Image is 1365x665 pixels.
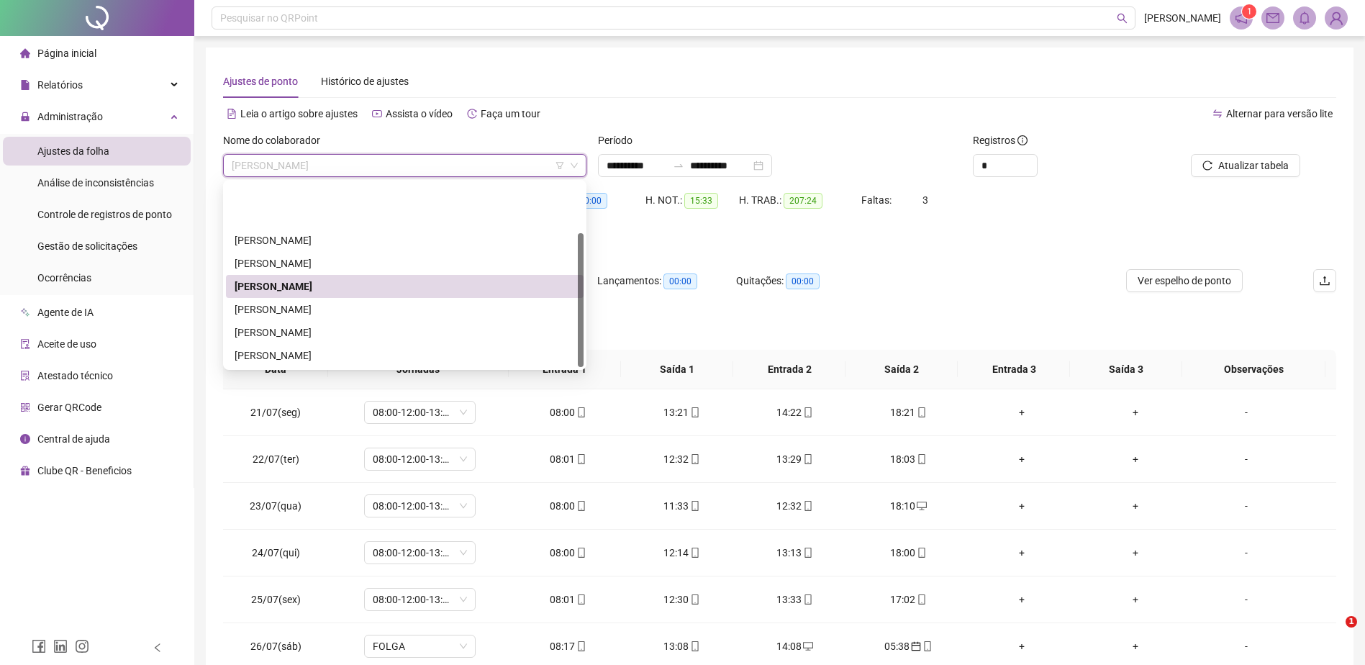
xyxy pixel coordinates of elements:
span: info-circle [1017,135,1028,145]
span: Ocorrências [37,272,91,284]
span: file-text [227,109,237,119]
span: Relatórios [37,79,83,91]
span: Registros [973,132,1028,148]
span: down [570,161,579,170]
label: Nome do colaborador [223,132,330,148]
div: + [976,498,1067,514]
span: 00:00 [663,273,697,289]
span: mobile [802,454,813,464]
span: notification [1235,12,1248,24]
span: bell [1298,12,1311,24]
span: Assista o vídeo [386,108,453,119]
div: GILSON DOS SANTOS OLIVEIRA [226,298,584,321]
span: gift [20,466,30,476]
span: mobile [802,407,813,417]
span: mobile [575,407,586,417]
span: [PERSON_NAME] [1144,10,1221,26]
div: - [1204,545,1289,561]
div: FLAVIO JOSE DOS SANTOS [226,275,584,298]
div: + [1090,592,1181,607]
span: swap [1212,109,1223,119]
span: file [20,80,30,90]
span: Ajustes da folha [37,145,109,157]
label: Período [598,132,642,148]
span: Histórico de ajustes [321,76,409,87]
span: Atualizar tabela [1218,158,1289,173]
div: + [976,638,1067,654]
span: Administração [37,111,103,122]
span: mobile [802,594,813,605]
div: + [1090,404,1181,420]
div: 12:32 [750,498,840,514]
span: mobile [689,548,700,558]
span: filter [555,161,564,170]
span: Gestão de solicitações [37,240,137,252]
span: Observações [1194,361,1313,377]
div: 12:32 [636,451,727,467]
span: 1 [1247,6,1252,17]
div: 14:08 [750,638,840,654]
span: reload [1202,160,1212,171]
div: 18:00 [863,545,954,561]
span: desktop [915,501,927,511]
div: + [1090,545,1181,561]
span: solution [20,371,30,381]
div: 12:14 [636,545,727,561]
span: Central de ajuda [37,433,110,445]
span: 1 [1346,616,1357,628]
div: + [1090,498,1181,514]
div: [PERSON_NAME] [235,325,575,340]
span: swap-right [673,160,684,171]
sup: 1 [1242,4,1256,19]
span: to [673,160,684,171]
div: HE 3: [553,192,645,209]
div: + [976,404,1067,420]
div: 08:01 [523,451,614,467]
span: 00:00 [786,273,820,289]
span: Gerar QRCode [37,402,101,413]
div: - [1204,592,1289,607]
span: 08:00-12:00-13:00-18:00 [373,542,467,564]
span: 08:00-12:00-13:00-17:00 [373,589,467,610]
span: 08:00-12:00-13:00-18:00 [373,402,467,423]
span: instagram [75,639,89,653]
div: 17:02 [863,592,954,607]
div: - [1204,638,1289,654]
span: FLAVIO JOSE DOS SANTOS [232,155,578,176]
div: 08:00 [523,498,614,514]
div: [PERSON_NAME] [235,255,575,271]
div: FERNANDO PAZ DA SILVA [226,252,584,275]
span: mobile [575,548,586,558]
span: 3 [922,194,928,206]
div: H. TRAB.: [739,192,861,209]
span: calendar [910,641,921,651]
span: mobile [689,407,700,417]
span: Alternar para versão lite [1226,108,1333,119]
span: Análise de inconsistências [37,177,154,189]
span: 15:33 [684,193,718,209]
span: mobile [575,454,586,464]
span: 08:00-12:00-13:00-18:00 [373,448,467,470]
span: mobile [575,641,586,651]
div: 18:10 [863,498,954,514]
div: + [976,592,1067,607]
span: 21/07(seg) [250,407,301,418]
div: H. NOT.: [645,192,739,209]
span: mobile [915,407,927,417]
span: 24/07(qui) [252,547,300,558]
span: Ver espelho de ponto [1138,273,1231,289]
span: mobile [802,501,813,511]
span: upload [1319,275,1330,286]
div: Quitações: [736,273,875,289]
div: + [1090,638,1181,654]
span: audit [20,339,30,349]
div: 18:21 [863,404,954,420]
span: home [20,48,30,58]
span: Ajustes de ponto [223,76,298,87]
span: Atestado técnico [37,370,113,381]
span: desktop [802,641,813,651]
button: Atualizar tabela [1191,154,1300,177]
div: + [976,451,1067,467]
span: mobile [575,594,586,605]
div: [PERSON_NAME] [235,302,575,317]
